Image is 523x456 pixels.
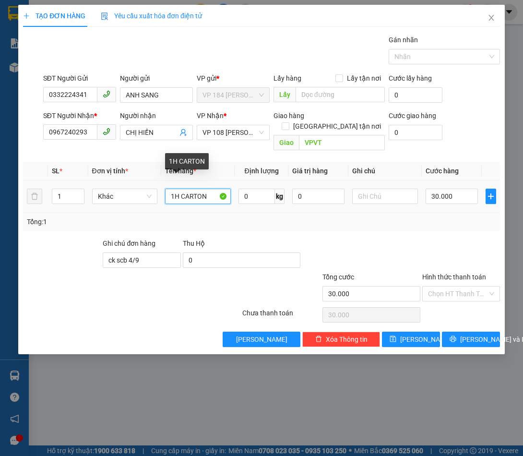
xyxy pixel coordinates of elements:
span: Tổng cước [322,273,354,281]
div: SĐT Người Nhận [43,110,116,121]
span: VP Nhận [197,112,224,120]
span: Giao [273,135,299,150]
span: plus [486,192,496,200]
span: VP 184 Nguyễn Văn Trỗi - HCM [202,88,264,102]
span: phone [103,128,110,135]
span: Lấy [273,87,296,102]
span: Giao hàng [273,112,304,120]
label: Gán nhãn [389,36,418,44]
div: C NHÀN [8,43,85,54]
span: Thu Hộ [183,240,205,247]
div: VP 184 [PERSON_NAME] - HCM [8,8,85,43]
div: Chưa thanh toán [241,308,321,324]
label: Cước giao hàng [389,112,436,120]
div: 0916201087 [92,43,169,56]
span: kg [275,189,285,204]
span: Nhận: [92,9,115,19]
span: DĐ: [92,61,106,72]
input: Dọc đường [299,135,385,150]
span: Lấy hàng [273,74,301,82]
button: printer[PERSON_NAME] và In [442,332,500,347]
span: printer [450,336,456,343]
img: icon [101,12,108,20]
div: VP 108 [PERSON_NAME] [92,8,169,31]
span: [PERSON_NAME] [400,334,452,345]
button: Close [478,5,505,32]
span: Giá trị hàng [292,167,328,175]
span: phone [103,90,110,98]
span: delete [315,336,322,343]
input: Cước lấy hàng [389,87,442,103]
button: [PERSON_NAME] [223,332,300,347]
span: Xóa Thông tin [326,334,368,345]
input: Ghi chú đơn hàng [103,252,180,268]
button: save[PERSON_NAME] [382,332,440,347]
input: Dọc đường [296,87,385,102]
div: Người gửi [120,73,193,84]
label: Hình thức thanh toán [422,273,486,281]
span: user-add [179,129,187,136]
span: Tên hàng [165,167,196,175]
span: Cước hàng [426,167,459,175]
span: VP 108 Lê Hồng Phong - Vũng Tàu [202,125,264,140]
th: Ghi chú [348,162,422,180]
input: Cước giao hàng [389,125,442,140]
span: Khác [98,189,152,204]
span: VPVT [106,56,142,73]
span: [PERSON_NAME] [236,334,287,345]
span: Lấy tận nơi [343,73,385,84]
span: TẠO ĐƠN HÀNG [23,12,85,20]
div: Tổng: 1 [27,216,203,227]
span: [GEOGRAPHIC_DATA] tận nơi [289,121,385,132]
span: save [390,336,396,343]
label: Ghi chú đơn hàng [103,240,155,247]
div: Người nhận [120,110,193,121]
input: VD: Bàn, Ghế [165,189,231,204]
input: Ghi Chú [352,189,418,204]
input: 0 [292,189,345,204]
button: plus [486,189,496,204]
label: Cước lấy hàng [389,74,432,82]
span: Gửi: [8,9,23,19]
span: SL [52,167,59,175]
span: close [487,14,495,22]
span: Định lượng [244,167,278,175]
span: Đơn vị tính [92,167,128,175]
div: 0901494870 [8,54,85,68]
span: plus [23,12,30,19]
div: VP gửi [197,73,270,84]
div: CHỊ THÚY [92,31,169,43]
button: delete [27,189,42,204]
button: deleteXóa Thông tin [302,332,380,347]
div: SĐT Người Gửi [43,73,116,84]
span: Yêu cầu xuất hóa đơn điện tử [101,12,202,20]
